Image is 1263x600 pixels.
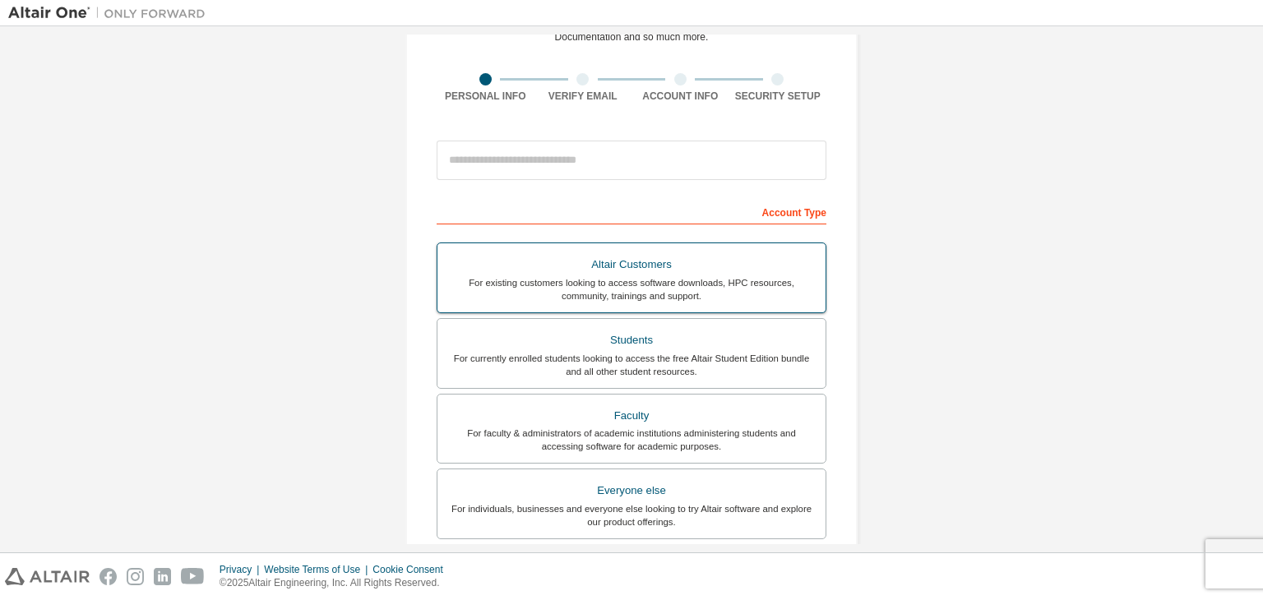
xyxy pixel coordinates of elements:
[437,198,826,224] div: Account Type
[8,5,214,21] img: Altair One
[447,479,816,502] div: Everyone else
[264,563,372,576] div: Website Terms of Use
[99,568,117,585] img: facebook.svg
[447,276,816,302] div: For existing customers looking to access software downloads, HPC resources, community, trainings ...
[447,502,816,528] div: For individuals, businesses and everyone else looking to try Altair software and explore our prod...
[154,568,171,585] img: linkedin.svg
[220,563,264,576] div: Privacy
[447,253,816,276] div: Altair Customers
[534,90,632,103] div: Verify Email
[631,90,729,103] div: Account Info
[729,90,827,103] div: Security Setup
[220,576,453,590] p: © 2025 Altair Engineering, Inc. All Rights Reserved.
[447,404,816,427] div: Faculty
[447,352,816,378] div: For currently enrolled students looking to access the free Altair Student Edition bundle and all ...
[5,568,90,585] img: altair_logo.svg
[437,90,534,103] div: Personal Info
[447,427,816,453] div: For faculty & administrators of academic institutions administering students and accessing softwa...
[447,329,816,352] div: Students
[181,568,205,585] img: youtube.svg
[127,568,144,585] img: instagram.svg
[372,563,452,576] div: Cookie Consent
